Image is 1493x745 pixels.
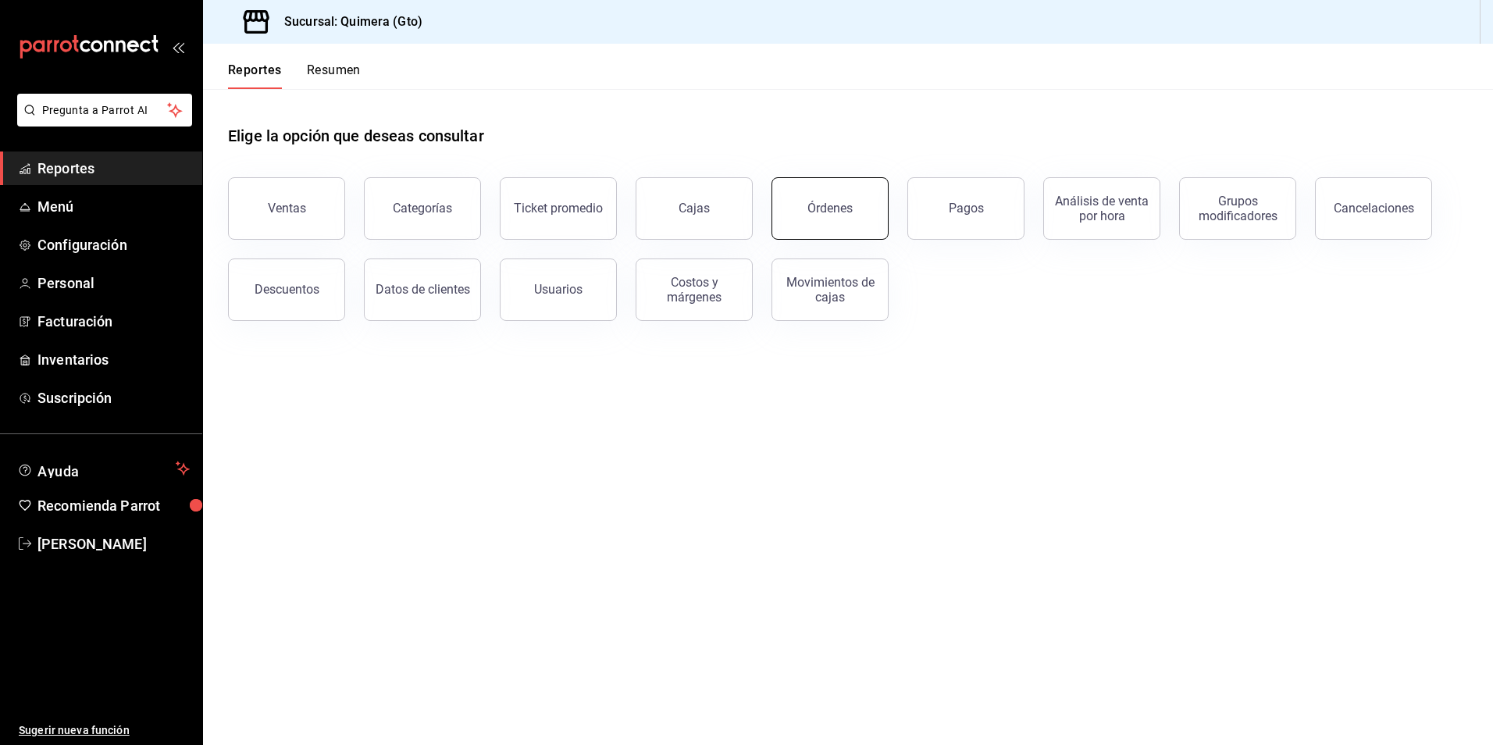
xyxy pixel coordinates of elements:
button: Ventas [228,177,345,240]
span: Personal [37,273,190,294]
span: Reportes [37,158,190,179]
button: Resumen [307,62,361,89]
div: Cancelaciones [1334,201,1414,216]
span: Suscripción [37,387,190,408]
div: Descuentos [255,282,319,297]
h3: Sucursal: Quimera (Gto) [272,12,422,31]
span: Pregunta a Parrot AI [42,102,168,119]
div: Pagos [949,201,984,216]
div: Movimientos de cajas [782,275,878,305]
button: open_drawer_menu [172,41,184,53]
span: Configuración [37,234,190,255]
button: Pagos [907,177,1024,240]
div: Costos y márgenes [646,275,743,305]
button: Pregunta a Parrot AI [17,94,192,127]
button: Descuentos [228,258,345,321]
div: Usuarios [534,282,583,297]
button: Costos y márgenes [636,258,753,321]
div: Órdenes [807,201,853,216]
div: navigation tabs [228,62,361,89]
div: Análisis de venta por hora [1053,194,1150,223]
button: Órdenes [771,177,889,240]
button: Ticket promedio [500,177,617,240]
h1: Elige la opción que deseas consultar [228,124,484,148]
button: Reportes [228,62,282,89]
div: Categorías [393,201,452,216]
span: Sugerir nueva función [19,722,190,739]
div: Ticket promedio [514,201,603,216]
button: Cajas [636,177,753,240]
button: Análisis de venta por hora [1043,177,1160,240]
button: Categorías [364,177,481,240]
button: Cancelaciones [1315,177,1432,240]
div: Datos de clientes [376,282,470,297]
div: Cajas [679,201,710,216]
button: Usuarios [500,258,617,321]
span: Menú [37,196,190,217]
span: Inventarios [37,349,190,370]
span: Recomienda Parrot [37,495,190,516]
div: Ventas [268,201,306,216]
button: Datos de clientes [364,258,481,321]
div: Grupos modificadores [1189,194,1286,223]
button: Movimientos de cajas [771,258,889,321]
span: Ayuda [37,459,169,478]
span: Facturación [37,311,190,332]
a: Pregunta a Parrot AI [11,113,192,130]
span: [PERSON_NAME] [37,533,190,554]
button: Grupos modificadores [1179,177,1296,240]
